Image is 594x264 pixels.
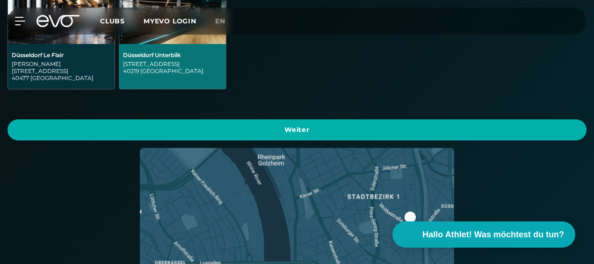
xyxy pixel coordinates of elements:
[7,119,587,140] a: Weiter
[12,51,111,59] div: Düsseldorf Le Flair
[100,17,125,25] span: Clubs
[215,17,225,25] span: en
[100,16,144,25] a: Clubs
[123,60,222,74] div: [STREET_ADDRESS] 40219 [GEOGRAPHIC_DATA]
[123,51,222,59] div: Düsseldorf Unterbilk
[215,16,237,27] a: en
[392,221,575,248] button: Hallo Athlet! Was möchtest du tun?
[19,125,575,135] span: Weiter
[422,228,564,241] span: Hallo Athlet! Was möchtest du tun?
[12,60,111,81] div: [PERSON_NAME][STREET_ADDRESS] 40477 [GEOGRAPHIC_DATA]
[144,17,196,25] a: MYEVO LOGIN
